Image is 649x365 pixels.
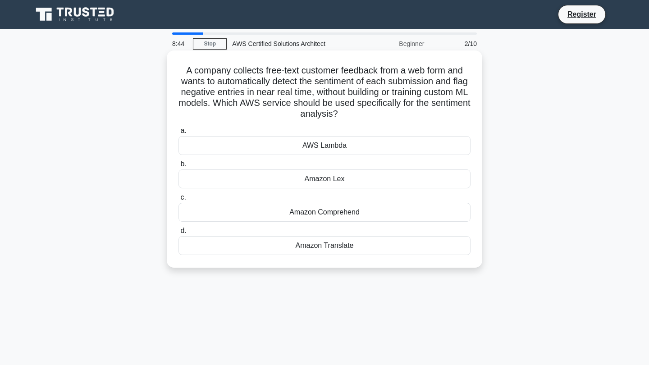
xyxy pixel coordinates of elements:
[178,169,471,188] div: Amazon Lex
[351,35,430,53] div: Beginner
[227,35,351,53] div: AWS Certified Solutions Architect
[178,136,471,155] div: AWS Lambda
[562,9,602,20] a: Register
[180,193,186,201] span: c.
[180,127,186,134] span: a.
[178,203,471,222] div: Amazon Comprehend
[193,38,227,50] a: Stop
[178,236,471,255] div: Amazon Translate
[430,35,482,53] div: 2/10
[180,160,186,168] span: b.
[180,227,186,234] span: d.
[167,35,193,53] div: 8:44
[178,65,471,120] h5: A company collects free-text customer feedback from a web form and wants to automatically detect ...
